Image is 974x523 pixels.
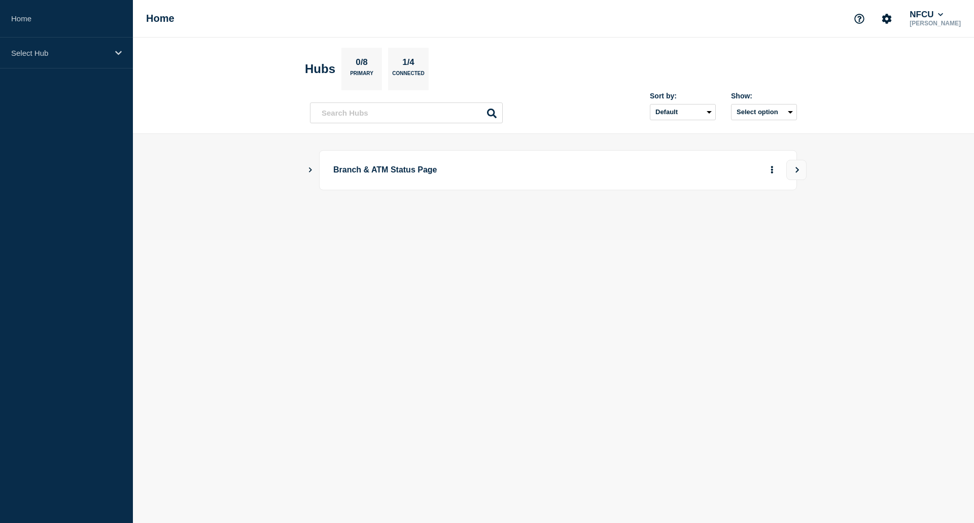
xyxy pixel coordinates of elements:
[849,8,870,29] button: Support
[650,104,716,120] select: Sort by
[305,62,335,76] h2: Hubs
[310,102,503,123] input: Search Hubs
[352,57,372,71] p: 0/8
[876,8,897,29] button: Account settings
[308,166,313,174] button: Show Connected Hubs
[908,20,963,27] p: [PERSON_NAME]
[731,104,797,120] button: Select option
[392,71,424,81] p: Connected
[650,92,716,100] div: Sort by:
[146,13,175,24] h1: Home
[333,161,614,180] p: Branch & ATM Status Page
[766,161,779,180] button: More actions
[786,160,807,180] button: View
[350,71,373,81] p: Primary
[908,10,945,20] button: NFCU
[731,92,797,100] div: Show:
[399,57,419,71] p: 1/4
[11,49,109,57] p: Select Hub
